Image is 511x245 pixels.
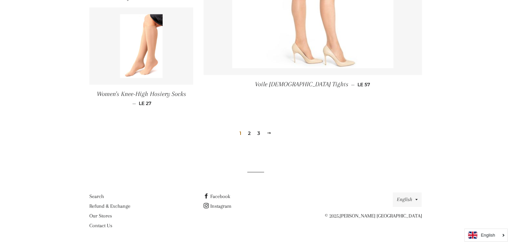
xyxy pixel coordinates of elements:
[96,90,186,98] span: Women's Knee-High Hosiery Socks
[255,128,263,138] a: 3
[89,203,130,209] a: Refund & Exchange
[255,81,348,88] span: Voile [DEMOGRAPHIC_DATA] Tights
[339,213,422,219] a: [PERSON_NAME] [GEOGRAPHIC_DATA]
[481,233,495,237] i: English
[351,82,355,88] span: —
[203,203,231,209] a: Instagram
[317,212,422,220] p: © 2025,
[204,75,422,94] a: Voile [DEMOGRAPHIC_DATA] Tights — LE 57
[132,100,136,106] span: —
[203,193,230,199] a: Facebook
[468,232,504,239] a: English
[237,128,244,138] span: 1
[89,85,194,112] a: Women's Knee-High Hosiery Socks — LE 27
[89,193,104,199] a: Search
[139,100,152,106] span: LE 27
[89,223,112,229] a: Contact Us
[357,82,370,88] span: LE 57
[245,128,253,138] a: 2
[89,213,112,219] a: Our Stores
[393,192,422,207] button: English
